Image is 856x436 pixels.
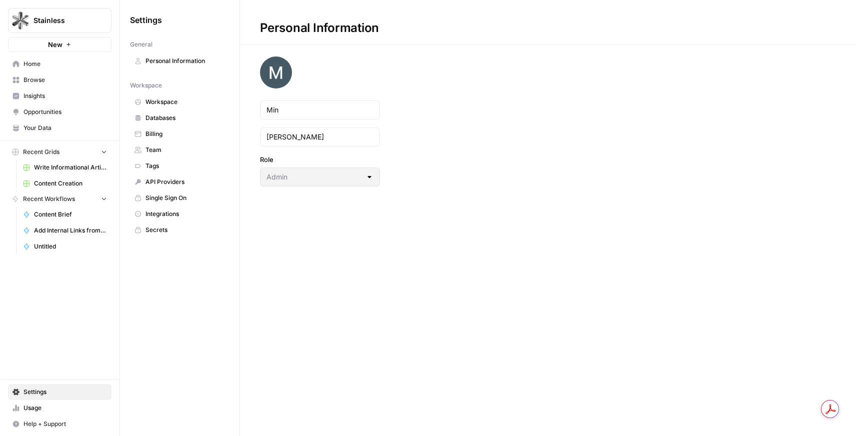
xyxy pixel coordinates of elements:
span: Recent Grids [23,147,59,156]
span: API Providers [145,177,225,186]
span: Personal Information [145,56,225,65]
span: Usage [23,403,107,412]
span: Insights [23,91,107,100]
a: Insights [8,88,111,104]
a: Workspace [130,94,229,110]
a: API Providers [130,174,229,190]
span: Help + Support [23,419,107,428]
a: Opportunities [8,104,111,120]
span: Opportunities [23,107,107,116]
button: Help + Support [8,416,111,432]
a: Home [8,56,111,72]
span: Home [23,59,107,68]
span: Integrations [145,209,225,218]
a: Tags [130,158,229,174]
span: General [130,40,152,49]
a: Your Data [8,120,111,136]
a: Content Brief [18,206,111,222]
span: Browse [23,75,107,84]
span: Settings [23,387,107,396]
span: Untitled [34,242,107,251]
img: avatar [260,56,292,88]
a: Write Informational Article (Ed) [18,159,111,175]
span: Tags [145,161,225,170]
a: Content Creation [18,175,111,191]
span: Write Informational Article (Ed) [34,163,107,172]
span: Content Brief [34,210,107,219]
button: Recent Grids [8,144,111,159]
span: Workspace [145,97,225,106]
a: Untitled [18,238,111,254]
span: Add Internal Links from KB [34,226,107,235]
a: Integrations [130,206,229,222]
span: Content Creation [34,179,107,188]
a: Usage [8,400,111,416]
a: Team [130,142,229,158]
button: Recent Workflows [8,191,111,206]
span: Recent Workflows [23,194,75,203]
a: Billing [130,126,229,142]
a: Single Sign On [130,190,229,206]
span: Your Data [23,123,107,132]
span: Workspace [130,81,162,90]
a: Personal Information [130,53,229,69]
span: Single Sign On [145,193,225,202]
button: New [8,37,111,52]
span: Databases [145,113,225,122]
img: Stainless Logo [11,11,29,29]
span: Secrets [145,225,225,234]
button: Workspace: Stainless [8,8,111,33]
a: Databases [130,110,229,126]
div: Personal Information [240,20,399,36]
span: Settings [130,14,162,26]
a: Settings [8,384,111,400]
a: Add Internal Links from KB [18,222,111,238]
span: Stainless [33,15,94,25]
span: Team [145,145,225,154]
span: New [48,39,62,49]
a: Secrets [130,222,229,238]
span: Billing [145,129,225,138]
a: Browse [8,72,111,88]
label: Role [260,154,380,164]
